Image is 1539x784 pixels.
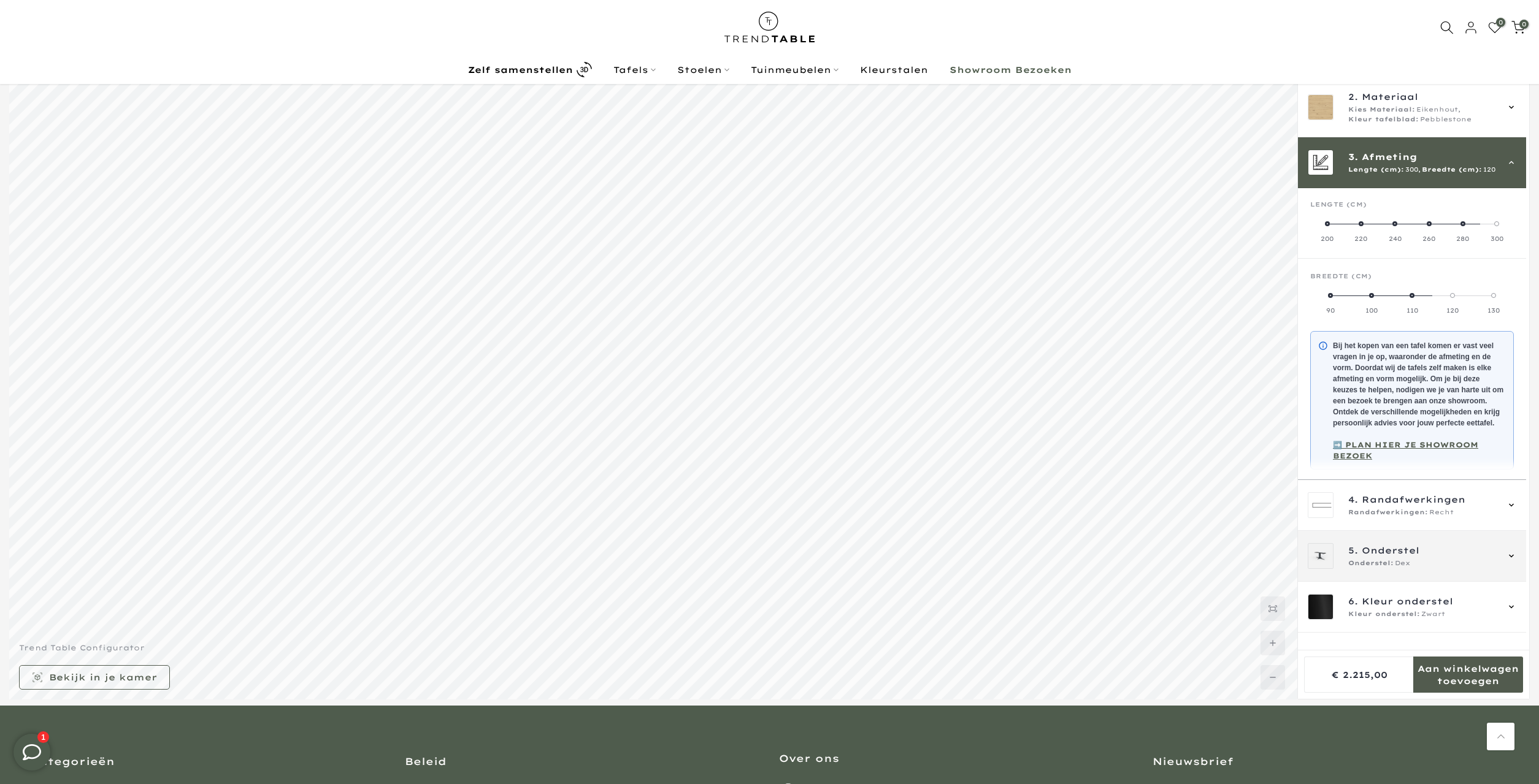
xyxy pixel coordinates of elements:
a: 0 [1488,21,1502,34]
a: Tuinmeubelen [740,63,849,77]
a: Tafels [602,63,666,77]
b: Showroom Bezoeken [950,66,1072,74]
a: Terug naar boven [1487,723,1514,750]
a: Showroom Bezoeken [938,63,1082,77]
a: Zelf samenstellen [457,59,602,81]
a: 0 [1511,21,1525,34]
iframe: toggle-frame [1,721,63,783]
b: Zelf samenstellen [468,66,573,74]
h3: Categorieën [31,755,386,768]
h3: Beleid [405,755,761,768]
a: Kleurstalen [849,63,938,77]
span: 0 [1519,20,1529,29]
a: Stoelen [666,63,740,77]
h3: Nieuwsbrief [1153,755,1508,768]
span: 0 [1496,18,1505,27]
h3: Over ons [779,752,1135,765]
